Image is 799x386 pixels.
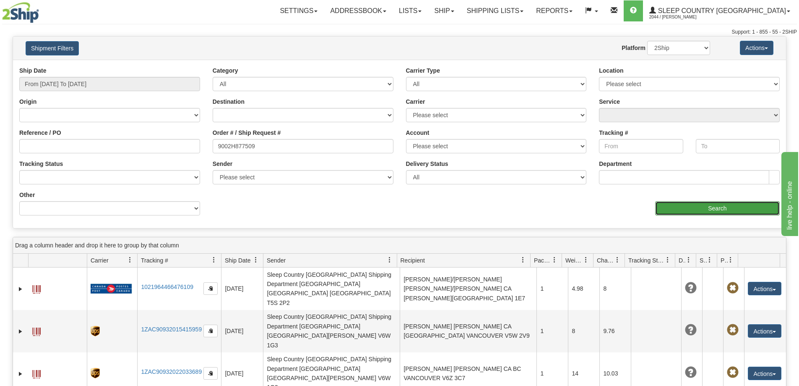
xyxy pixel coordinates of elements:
label: Destination [213,97,245,106]
label: Delivery Status [406,160,448,168]
label: Carrier Type [406,66,440,75]
span: Unknown [685,282,697,294]
span: Charge [597,256,614,265]
label: Tracking # [599,129,628,137]
img: logo2044.jpg [2,2,39,23]
img: 8 - UPS [91,326,99,336]
td: Sleep Country [GEOGRAPHIC_DATA] Shipping Department [GEOGRAPHIC_DATA] [GEOGRAPHIC_DATA] [GEOGRAPH... [263,268,400,310]
label: Other [19,191,35,199]
td: [DATE] [221,268,263,310]
label: Account [406,129,429,137]
a: 1ZAC90932015415959 [141,326,202,333]
button: Copy to clipboard [203,282,218,295]
td: 1 [536,268,568,310]
span: 2044 / [PERSON_NAME] [649,13,712,21]
div: Support: 1 - 855 - 55 - 2SHIP [2,29,797,36]
a: Lists [393,0,428,21]
span: Shipment Issues [700,256,707,265]
label: Ship Date [19,66,47,75]
input: To [696,139,780,153]
span: Tracking # [141,256,168,265]
a: Ship Date filter column settings [249,253,263,267]
label: Service [599,97,620,106]
a: Label [32,324,41,337]
td: [DATE] [221,310,263,352]
label: Department [599,160,632,168]
a: Expand [16,370,25,378]
span: Carrier [91,256,109,265]
span: Recipient [401,256,425,265]
a: Label [32,366,41,380]
a: Sleep Country [GEOGRAPHIC_DATA] 2044 / [PERSON_NAME] [643,0,796,21]
label: Platform [622,44,645,52]
a: Tracking # filter column settings [207,253,221,267]
label: Reference / PO [19,129,61,137]
td: 1 [536,310,568,352]
button: Copy to clipboard [203,367,218,380]
span: Delivery Status [679,256,686,265]
td: 9.76 [599,310,631,352]
a: Shipment Issues filter column settings [703,253,717,267]
a: Expand [16,285,25,293]
td: [PERSON_NAME] [PERSON_NAME] CA [GEOGRAPHIC_DATA] VANCOUVER V5W 2V9 [400,310,536,352]
td: Sleep Country [GEOGRAPHIC_DATA] Shipping Department [GEOGRAPHIC_DATA] [GEOGRAPHIC_DATA][PERSON_NA... [263,310,400,352]
input: Search [655,201,780,215]
span: Unknown [685,324,697,336]
a: Packages filter column settings [547,253,562,267]
label: Sender [213,160,232,168]
a: Recipient filter column settings [516,253,530,267]
button: Actions [748,367,781,380]
td: 8 [599,268,631,310]
a: Pickup Status filter column settings [724,253,738,267]
button: Copy to clipboard [203,325,218,337]
label: Tracking Status [19,160,63,168]
label: Order # / Ship Request # [213,129,281,137]
div: grid grouping header [13,237,786,254]
img: 8 - UPS [91,368,99,378]
img: 20 - Canada Post [91,284,132,294]
span: Sender [267,256,286,265]
span: Weight [565,256,583,265]
span: Tracking Status [628,256,665,265]
a: Tracking Status filter column settings [661,253,675,267]
span: Packages [534,256,552,265]
label: Location [599,66,623,75]
div: live help - online [6,5,78,15]
iframe: chat widget [780,150,798,236]
label: Origin [19,97,36,106]
span: Sleep Country [GEOGRAPHIC_DATA] [656,7,786,14]
a: Carrier filter column settings [123,253,137,267]
span: Pickup Not Assigned [727,324,739,336]
label: Category [213,66,238,75]
span: Pickup Not Assigned [727,367,739,378]
a: Settings [273,0,324,21]
a: Charge filter column settings [610,253,625,267]
button: Actions [748,282,781,295]
span: Ship Date [225,256,250,265]
a: Expand [16,327,25,336]
button: Actions [748,324,781,338]
label: Carrier [406,97,425,106]
span: Unknown [685,367,697,378]
button: Actions [740,41,773,55]
a: Delivery Status filter column settings [682,253,696,267]
button: Shipment Filters [26,41,79,55]
a: Sender filter column settings [383,253,397,267]
span: Pickup Status [721,256,728,265]
a: 1021964466476109 [141,284,193,290]
a: Reports [530,0,579,21]
td: [PERSON_NAME]/[PERSON_NAME] [PERSON_NAME]/[PERSON_NAME] CA [PERSON_NAME][GEOGRAPHIC_DATA] 1E7 [400,268,536,310]
a: Weight filter column settings [579,253,593,267]
a: Shipping lists [461,0,530,21]
input: From [599,139,683,153]
td: 8 [568,310,599,352]
a: 1ZAC90932022033689 [141,368,202,375]
a: Ship [428,0,460,21]
span: Pickup Not Assigned [727,282,739,294]
td: 4.98 [568,268,599,310]
a: Label [32,281,41,295]
a: Addressbook [324,0,393,21]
